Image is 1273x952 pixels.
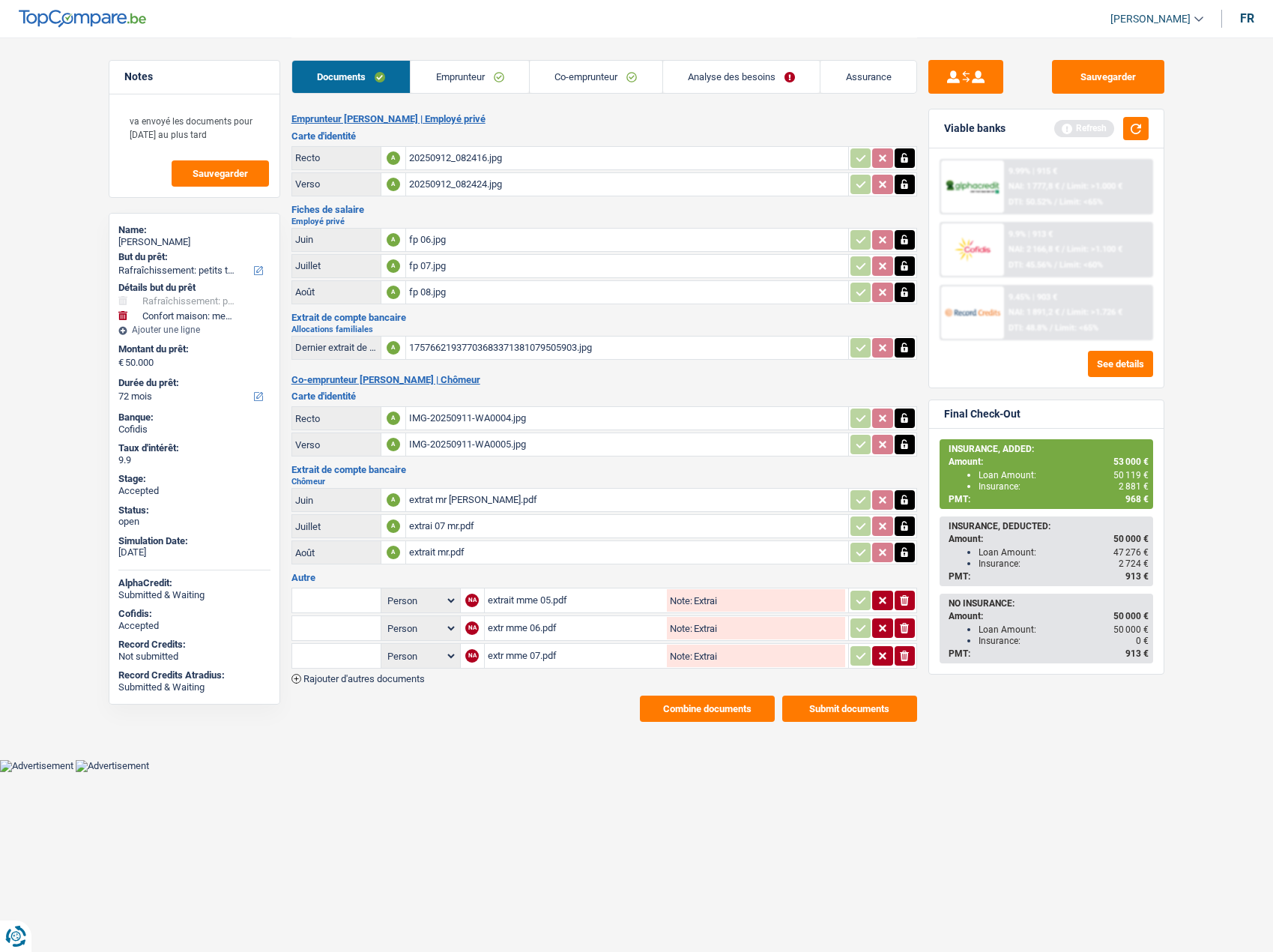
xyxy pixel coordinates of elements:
div: Insurance: [979,558,1149,569]
span: / [1062,307,1065,317]
div: Juin [295,234,378,245]
div: Juillet [295,260,378,271]
div: Final Check-Out [944,408,1020,421]
span: 968 € [1125,494,1149,504]
div: PMT: [949,571,1149,582]
div: A [387,412,400,425]
span: Limit: >1.100 € [1067,244,1122,254]
div: INSURANCE, DEDUCTED: [949,521,1149,531]
div: Viable banks [944,122,1006,135]
div: extr mme 07.pdf [488,645,665,667]
span: 0 € [1136,636,1149,646]
div: INSURANCE, ADDED: [949,444,1149,454]
span: 50 000 € [1113,534,1149,544]
div: Stage: [118,473,270,485]
div: IMG-20250911-WA0005.jpg [409,433,845,456]
img: Cofidis [945,235,1000,263]
span: 913 € [1125,571,1149,582]
span: 2 724 € [1119,558,1149,569]
div: Ajouter une ligne [118,325,270,335]
div: Accepted [118,620,270,632]
span: 50 000 € [1113,611,1149,621]
label: Montant du prêt: [118,343,267,355]
div: extr mme 06.pdf [488,617,665,639]
span: 50 119 € [1113,470,1149,480]
div: Cofidis [118,424,270,436]
span: 47 276 € [1113,547,1149,558]
div: Submitted & Waiting [118,681,270,693]
span: / [1062,181,1065,191]
span: [PERSON_NAME] [1110,13,1191,25]
button: Submit documents [782,696,917,722]
div: NA [465,649,479,663]
div: Loan Amount: [979,547,1149,558]
span: Limit: <65% [1055,323,1098,333]
span: 913 € [1125,648,1149,659]
span: 50 000 € [1113,624,1149,635]
a: Analyse des besoins [663,61,820,93]
span: 53 000 € [1113,457,1149,467]
div: A [387,438,400,451]
span: / [1054,197,1057,207]
div: Record Credits: [118,639,270,651]
a: Assurance [820,61,916,93]
div: Amount: [949,611,1149,621]
div: Détails but du prêt [118,282,270,294]
div: Taux d'intérêt: [118,442,270,454]
div: fp 07.jpg [409,255,845,277]
h2: Emprunteur [PERSON_NAME] | Employé privé [291,113,917,125]
div: 9.9% | 913 € [1009,229,1053,239]
span: / [1062,244,1065,254]
span: € [118,357,124,369]
div: Name: [118,224,270,236]
img: Advertisement [76,760,149,772]
span: / [1054,260,1057,270]
a: Emprunteur [411,61,529,93]
div: AlphaCredit: [118,577,270,589]
span: Limit: <65% [1059,197,1103,207]
div: 17576621937703683371381079505903.jpg [409,337,845,359]
button: Combine documents [640,696,775,722]
div: extrat mr [PERSON_NAME].pdf [409,489,845,511]
span: NAI: 2 166,8 € [1009,244,1059,254]
label: Note: [667,596,692,606]
div: Verso [295,178,378,190]
div: fp 06.jpg [409,229,845,251]
div: Amount: [949,457,1149,467]
h2: Employé privé [291,217,917,226]
span: NAI: 1 891,2 € [1009,307,1059,317]
div: fp 08.jpg [409,281,845,304]
div: NO INSURANCE: [949,598,1149,609]
h3: Autre [291,573,917,582]
h3: Extrait de compte bancaire [291,313,917,322]
div: Status: [118,504,270,516]
h2: Allocations familiales [291,325,917,334]
div: 9.9 [118,454,270,466]
div: A [387,178,400,191]
div: PMT: [949,494,1149,504]
span: Sauvegarder [193,169,248,178]
div: Loan Amount: [979,624,1149,635]
a: Documents [292,61,411,93]
label: Note: [667,651,692,661]
img: Record Credits [945,298,1000,326]
span: Limit: <60% [1059,260,1103,270]
div: extrait mme 05.pdf [488,589,665,612]
span: DTI: 45.56% [1009,260,1052,270]
div: A [387,286,400,299]
div: A [387,519,400,533]
div: Insurance: [979,481,1149,492]
div: Août [295,286,378,298]
a: Co-emprunteur [530,61,662,93]
h3: Extrait de compte bancaire [291,465,917,475]
div: Recto [295,413,378,424]
h3: Carte d'identité [291,131,917,141]
div: A [387,493,400,507]
div: Loan Amount: [979,470,1149,480]
div: A [387,341,400,355]
span: Rajouter d'autres documents [303,674,425,684]
div: Juillet [295,521,378,532]
div: [DATE] [118,546,270,558]
div: NA [465,594,479,607]
span: NAI: 1 777,8 € [1009,181,1059,191]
